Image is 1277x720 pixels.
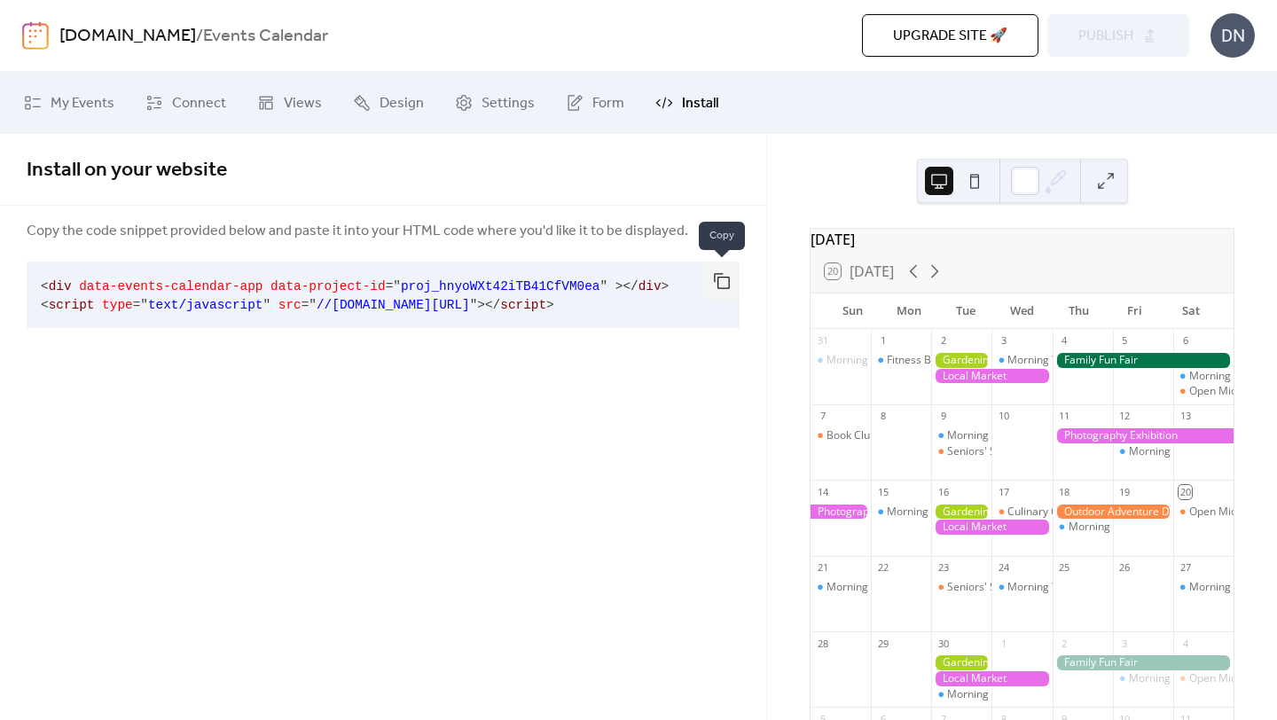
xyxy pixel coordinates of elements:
button: Upgrade site 🚀 [862,14,1038,57]
div: Open Mic Night [1173,671,1234,686]
div: Local Market [931,369,1052,384]
div: Gardening Workshop [931,505,991,520]
div: 12 [1118,410,1132,423]
div: 13 [1179,410,1192,423]
div: 14 [816,485,829,498]
span: My Events [51,93,114,114]
div: 11 [1058,410,1071,423]
div: DN [1210,13,1255,58]
div: Morning Yoga Bliss [947,428,1042,443]
div: 3 [997,334,1010,348]
span: div [638,279,662,293]
div: Morning Yoga Bliss [931,428,991,443]
div: 21 [816,561,829,575]
div: 20 [1179,485,1192,498]
div: Open Mic Night [1173,505,1234,520]
div: Open Mic Night [1189,505,1265,520]
div: Book Club Gathering [827,428,928,443]
div: Open Mic Night [1173,384,1234,399]
span: = [133,298,141,312]
div: Morning Yoga Bliss [947,687,1042,702]
div: 26 [1118,561,1132,575]
div: 2 [936,334,950,348]
div: Morning Yoga Bliss [887,505,982,520]
div: Tue [937,293,994,329]
div: 4 [1179,637,1192,650]
div: 17 [997,485,1010,498]
a: Design [340,79,437,127]
div: 9 [936,410,950,423]
div: 15 [876,485,889,498]
div: Culinary Cooking Class [991,505,1052,520]
div: Gardening Workshop [931,353,991,368]
a: Form [552,79,638,127]
span: = [386,279,394,293]
div: Local Market [931,520,1052,535]
span: Views [284,93,322,114]
div: 4 [1058,334,1071,348]
span: </ [623,279,638,293]
a: [DOMAIN_NAME] [59,20,196,53]
div: Gardening Workshop [931,655,991,670]
div: Outdoor Adventure Day [1053,505,1173,520]
span: Design [380,93,424,114]
div: Open Mic Night [1189,384,1265,399]
span: Install [682,93,718,114]
div: Photography Exhibition [1053,428,1234,443]
span: Copy the code snippet provided below and paste it into your HTML code where you'd like it to be d... [27,221,688,242]
div: 24 [997,561,1010,575]
span: div [49,279,72,293]
div: 8 [876,410,889,423]
div: Fitness Bootcamp [887,353,975,368]
div: Morning Yoga Bliss [871,505,931,520]
div: Local Market [931,671,1052,686]
div: 31 [816,334,829,348]
span: " [309,298,317,312]
span: " [599,279,607,293]
div: Seniors' Social Tea [947,444,1040,459]
span: Upgrade site 🚀 [893,26,1007,47]
div: Morning Yoga Bliss [811,580,871,595]
span: Form [592,93,624,114]
div: Seniors' Social Tea [931,580,991,595]
a: My Events [11,79,128,127]
span: script [500,298,546,312]
span: </ [485,298,500,312]
span: = [302,298,309,312]
span: proj_hnyoWXt42iTB41CfVM0ea [401,279,600,293]
div: Wed [994,293,1051,329]
b: Events Calendar [203,20,328,53]
span: " [262,298,270,312]
div: Sun [825,293,881,329]
span: > [662,279,670,293]
div: Fri [1107,293,1163,329]
span: " [140,298,148,312]
div: Morning Yoga Bliss [991,353,1052,368]
div: 22 [876,561,889,575]
div: [DATE] [811,229,1234,250]
div: 25 [1058,561,1071,575]
span: type [102,298,133,312]
a: Connect [132,79,239,127]
div: Morning Yoga Bliss [1129,671,1224,686]
div: Morning Yoga Bliss [1007,580,1102,595]
img: logo [22,21,49,50]
span: text/javascript [148,298,263,312]
span: < [41,298,49,312]
div: 6 [1179,334,1192,348]
div: Thu [1050,293,1107,329]
div: Morning Yoga Bliss [1113,444,1173,459]
div: 2 [1058,637,1071,650]
div: Morning Yoga Bliss [827,580,921,595]
div: 29 [876,637,889,650]
div: 1 [997,637,1010,650]
div: Seniors' Social Tea [947,580,1040,595]
div: Photography Exhibition [811,505,871,520]
div: Morning Yoga Bliss [1007,353,1102,368]
span: " [393,279,401,293]
div: Morning Yoga Bliss [991,580,1052,595]
div: 28 [816,637,829,650]
div: Seniors' Social Tea [931,444,991,459]
span: < [41,279,49,293]
span: Settings [482,93,535,114]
